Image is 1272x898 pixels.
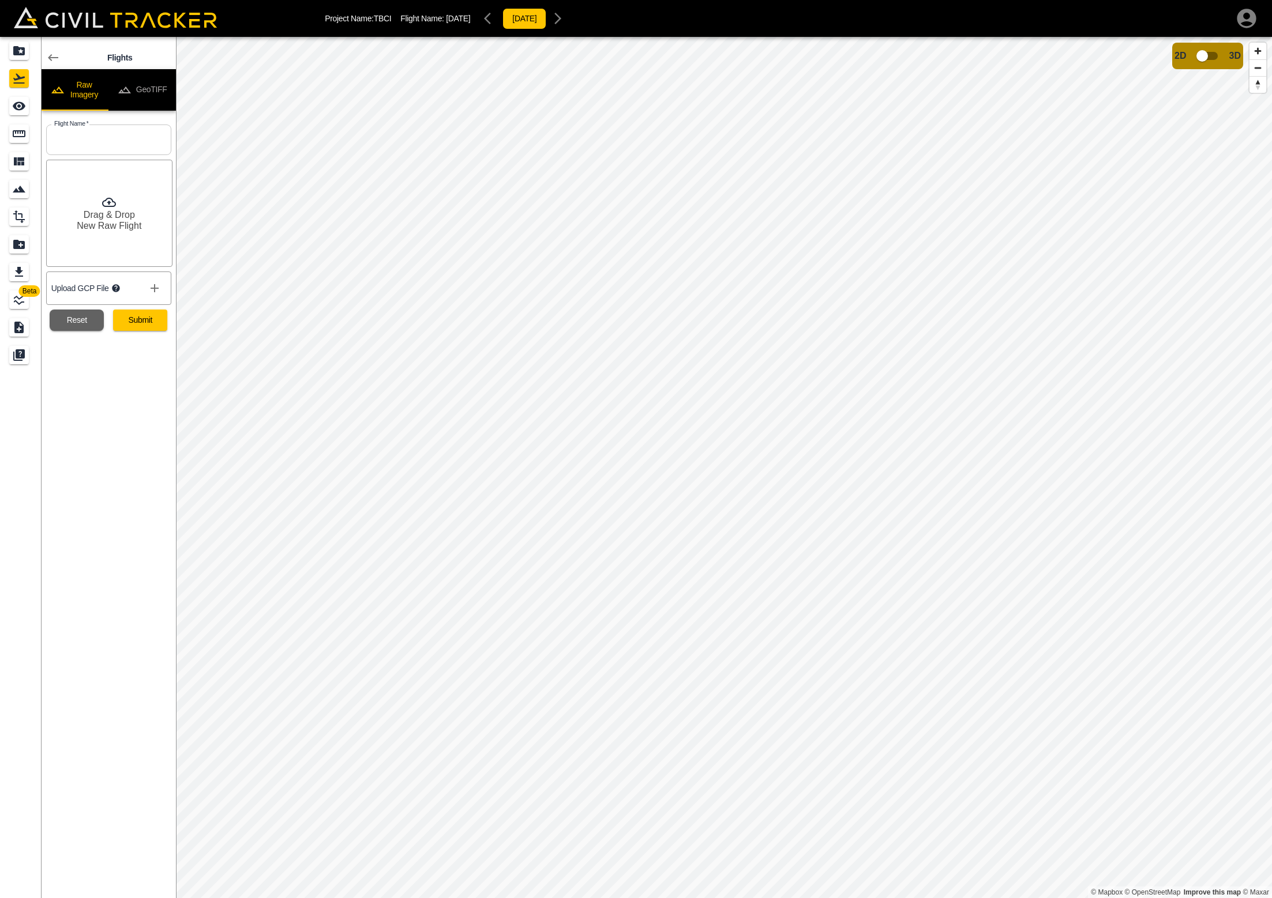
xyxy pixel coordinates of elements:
button: Zoom out [1250,59,1266,76]
span: 3D [1229,51,1241,61]
button: [DATE] [502,8,546,29]
a: Mapbox [1091,888,1123,896]
img: Civil Tracker [14,7,217,28]
a: Maxar [1243,888,1269,896]
p: Project Name: TBCI [325,14,391,23]
canvas: Map [176,37,1272,898]
a: Map feedback [1184,888,1241,896]
span: [DATE] [446,14,470,23]
button: Reset bearing to north [1250,76,1266,93]
button: Zoom in [1250,43,1266,59]
p: Flight Name: [400,14,470,23]
a: OpenStreetMap [1125,888,1181,896]
span: 2D [1175,51,1186,61]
